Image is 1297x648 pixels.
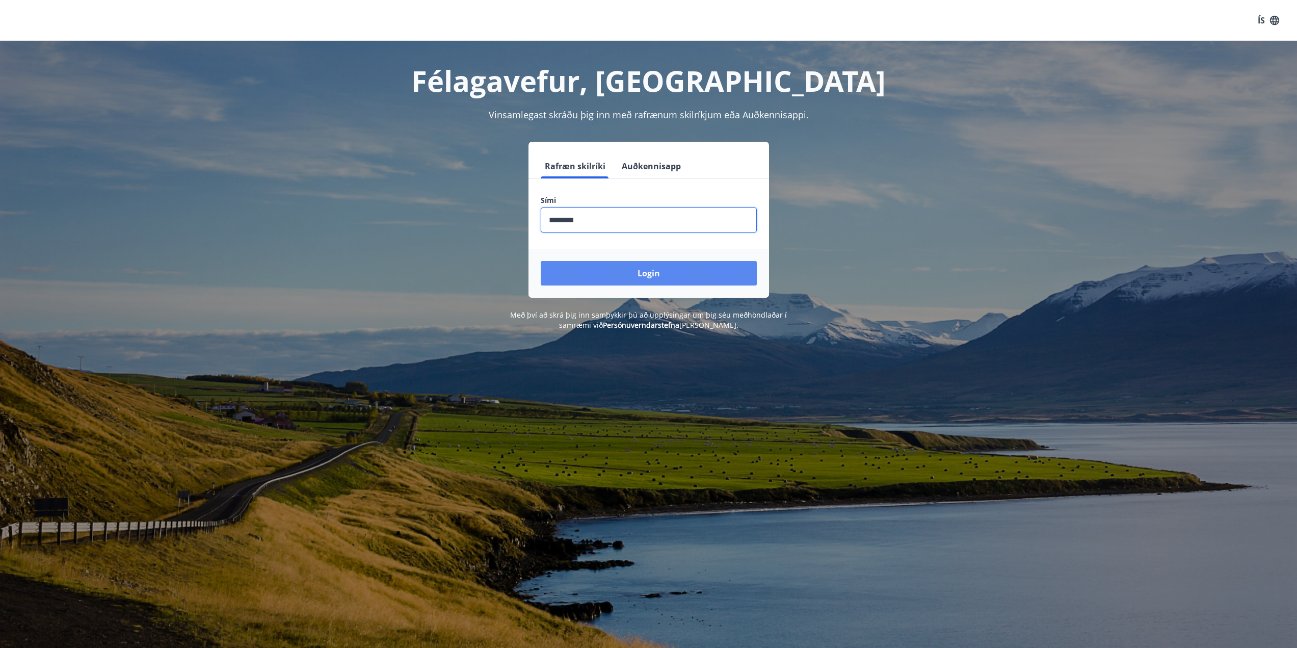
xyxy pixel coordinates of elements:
[1252,11,1285,30] button: ÍS
[294,61,1003,100] h1: Félagavefur, [GEOGRAPHIC_DATA]
[489,109,809,121] span: Vinsamlegast skráðu þig inn með rafrænum skilríkjum eða Auðkennisappi.
[541,261,757,286] button: Login
[541,154,610,178] button: Rafræn skilríki
[541,195,757,205] label: Sími
[603,320,679,330] a: Persónuverndarstefna
[618,154,685,178] button: Auðkennisapp
[510,310,787,330] span: Með því að skrá þig inn samþykkir þú að upplýsingar um þig séu meðhöndlaðar í samræmi við [PERSON...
